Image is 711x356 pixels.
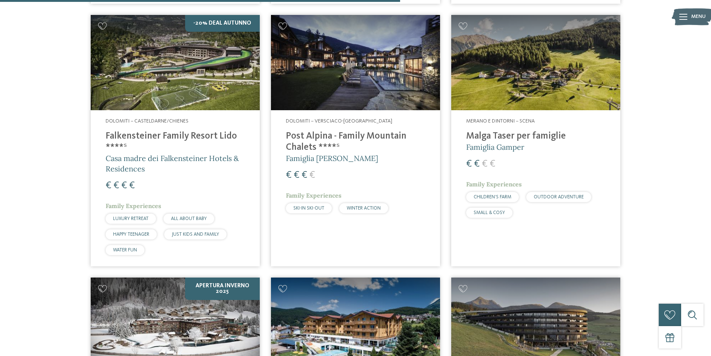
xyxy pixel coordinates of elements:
[286,118,392,124] span: Dolomiti – Versciaco-[GEOGRAPHIC_DATA]
[286,192,342,199] span: Family Experiences
[113,248,137,253] span: WATER FUN
[113,181,119,191] span: €
[466,180,522,188] span: Family Experiences
[451,15,620,110] img: Cercate un hotel per famiglie? Qui troverete solo i migliori!
[106,154,239,173] span: Casa madre dei Falkensteiner Hotels & Residences
[106,181,111,191] span: €
[347,206,381,211] span: WINTER ACTION
[271,15,440,110] img: Post Alpina - Family Mountain Chalets ****ˢ
[271,15,440,266] a: Cercate un hotel per famiglie? Qui troverete solo i migliori! Dolomiti – Versciaco-[GEOGRAPHIC_DA...
[294,170,299,180] span: €
[129,181,135,191] span: €
[482,159,487,169] span: €
[106,131,245,153] h4: Falkensteiner Family Resort Lido ****ˢ
[474,195,511,199] span: CHILDREN’S FARM
[91,15,260,266] a: Cercate un hotel per famiglie? Qui troverete solo i migliori! -20% Deal Autunno Dolomiti – Castel...
[91,15,260,110] img: Cercate un hotel per famiglie? Qui troverete solo i migliori!
[534,195,584,199] span: OUTDOOR ADVENTURE
[466,118,535,124] span: Merano e dintorni – Scena
[466,142,524,152] span: Famiglia Gamper
[466,159,472,169] span: €
[302,170,307,180] span: €
[286,170,291,180] span: €
[286,131,425,153] h4: Post Alpina - Family Mountain Chalets ****ˢ
[466,131,605,142] h4: Malga Taser per famiglie
[113,232,149,237] span: HAPPY TEENAGER
[474,210,505,215] span: SMALL & COSY
[106,118,188,124] span: Dolomiti – Casteldarne/Chienes
[451,15,620,266] a: Cercate un hotel per famiglie? Qui troverete solo i migliori! Merano e dintorni – Scena Malga Tas...
[106,202,161,210] span: Family Experiences
[286,154,378,163] span: Famiglia [PERSON_NAME]
[113,216,149,221] span: LUXURY RETREAT
[474,159,480,169] span: €
[172,232,219,237] span: JUST KIDS AND FAMILY
[309,170,315,180] span: €
[171,216,207,221] span: ALL ABOUT BABY
[121,181,127,191] span: €
[293,206,324,211] span: SKI-IN SKI-OUT
[490,159,495,169] span: €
